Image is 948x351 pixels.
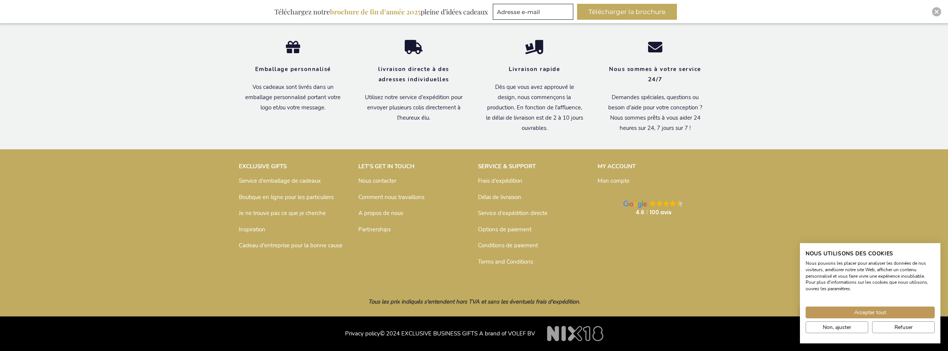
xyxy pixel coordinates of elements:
[239,163,287,170] strong: EXCLUSIVE GIFTS
[478,242,538,249] a: Conditions de paiement
[239,226,265,233] a: Inspiration
[670,200,676,207] img: Google
[358,163,415,170] strong: LET'S GET IN TOUCH
[478,226,532,233] a: Options de paiement
[330,7,421,16] b: brochure de fin d’année 2025
[547,326,603,341] img: NIX18
[244,82,342,113] p: Vos cadeaux sont livrés dans un emballage personnalisé portant votre logo et/ou votre message.
[854,308,886,316] span: Accepter tout
[378,65,449,83] strong: livraison directe à des adresses individuelles
[493,4,576,22] form: marketing offers and promotions
[806,250,935,257] h2: Nous utilisons des cookies
[598,163,636,170] strong: MY ACCOUNT
[478,258,533,266] a: Terms and Conditions
[663,200,670,207] img: Google
[255,65,331,73] strong: Emballage personnalisé
[478,193,521,201] a: Délai de livraison
[623,201,647,208] img: Google
[365,92,463,123] p: Utilisez notre service d'expédition pour envoyer plusieurs colis directement à l'heureux élu.
[806,307,935,318] button: Accepter tous les cookies
[677,200,683,207] img: Google
[656,200,663,207] img: Google
[509,65,560,73] strong: Livraison rapide
[493,4,573,20] input: Adresse e-mail
[345,330,380,337] a: Privacy policy
[358,226,391,233] a: Partnerships
[239,209,326,217] a: Je ne trouve pas ce que je cherche
[358,193,424,201] a: Comment nous travaillons
[239,242,342,249] a: Cadeau d'entreprise pour la bonne cause
[239,320,710,340] p: © 2024 EXCLUSIVE BUSINESS GIFTS A brand of VOLEF BV
[358,209,403,217] a: A propos de nous
[932,7,941,16] div: Close
[636,209,672,216] strong: 4.6 100 avis
[478,177,522,185] a: Frais d'expédition
[806,260,935,292] p: Nous pouvons les placer pour analyser les données de nos visiteurs, améliorer notre site Web, aff...
[934,9,939,14] img: Close
[486,82,584,133] p: Dès que vous avez approuvé le design, nous commençons la production. En fonction de l'affluence, ...
[606,92,704,133] p: Demandes spéciales, questions ou besoin d'aide pour votre conception ? Nous sommes prêts à vous a...
[239,193,334,201] a: Boutique en ligne pour les particuliers
[872,321,935,333] button: Refuser tous les cookies
[368,298,580,305] em: Tous les prix indiqués s'entendent hors TVA et sans les éventuels frais d'expédition.
[823,323,851,331] span: Non, ajuster
[478,163,536,170] strong: SERVICE & SUPPORT
[894,323,913,331] span: Refuser
[598,177,629,185] a: Mon compte
[239,177,321,185] a: Service d'emballage de cadeaux
[358,177,396,185] a: Nous contacter
[609,65,701,83] strong: Nous sommes à votre service 24/7
[478,209,547,217] a: Service d'expédition directe
[650,200,656,207] img: Google
[577,4,677,20] button: Télécharger la brochure
[271,4,491,20] div: Téléchargez notre pleine d’idées cadeaux
[598,193,710,224] a: Google GoogleGoogleGoogleGoogleGoogle 4.6100 avis
[806,321,868,333] button: Ajustez les préférences de cookie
